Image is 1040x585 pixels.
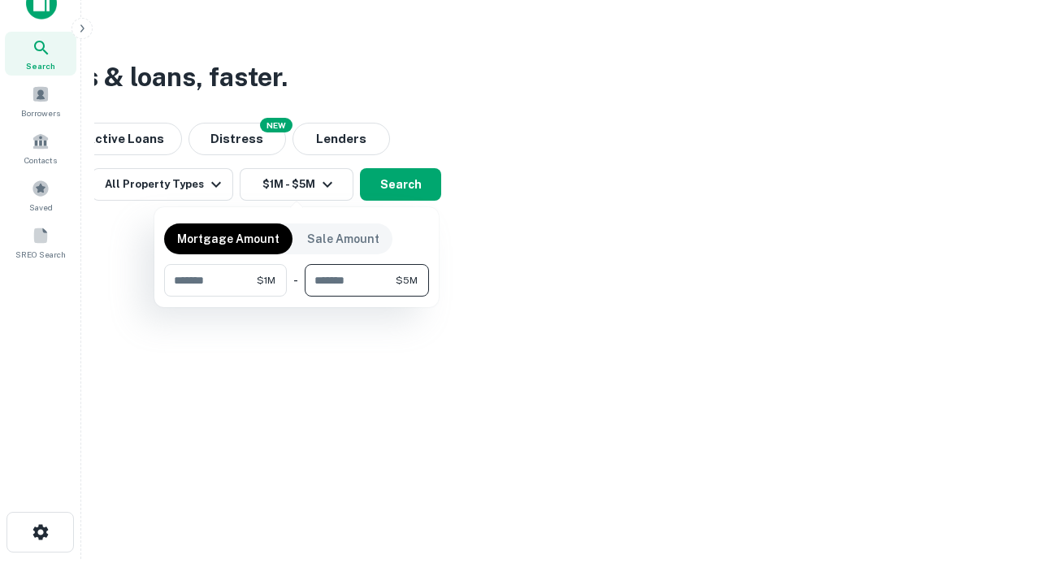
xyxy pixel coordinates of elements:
[293,264,298,297] div: -
[257,273,275,288] span: $1M
[307,230,379,248] p: Sale Amount
[177,230,279,248] p: Mortgage Amount
[396,273,418,288] span: $5M
[959,455,1040,533] iframe: Chat Widget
